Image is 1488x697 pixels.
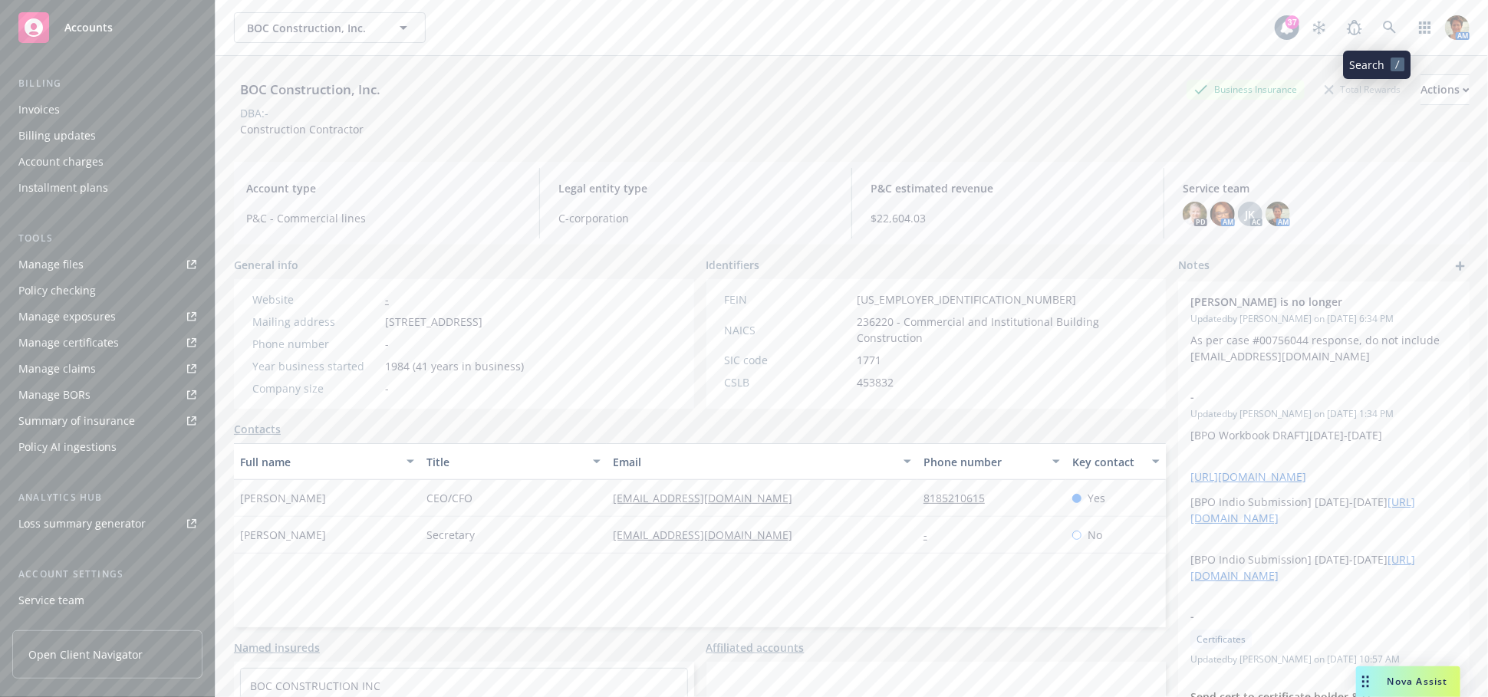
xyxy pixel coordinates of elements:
div: CSLB [725,374,851,390]
div: Manage exposures [18,304,116,329]
span: P&C estimated revenue [871,180,1145,196]
div: Manage BORs [18,383,91,407]
span: General info [234,257,298,273]
img: photo [1210,202,1235,226]
span: 453832 [858,374,894,390]
a: Summary of insurance [12,409,202,433]
a: BOC CONSTRUCTION INC [250,679,380,693]
a: Affiliated accounts [706,639,805,656]
a: 8185210615 [923,491,997,505]
div: Policy AI ingestions [18,435,117,459]
a: Billing updates [12,123,202,148]
p: [BPO Indio Submission] [DATE]-[DATE] [1190,551,1457,584]
div: BOC Construction, Inc. [234,80,387,100]
span: Certificates [1197,633,1246,646]
span: 1984 (41 years in business) [385,358,524,374]
div: [PERSON_NAME] is no longerUpdatedby [PERSON_NAME] on [DATE] 6:34 PMAs per case #00756044 response... [1178,281,1470,376]
div: Account charges [18,150,104,174]
span: Service team [1183,180,1457,196]
div: Sales relationships [18,614,116,639]
div: Manage certificates [18,330,119,355]
div: Manage claims [18,357,96,381]
span: - [1190,389,1417,405]
p: [BPO Indio Submission] [DATE]-[DATE] [1190,494,1457,526]
span: - [385,336,389,352]
span: Nova Assist [1388,675,1448,688]
span: Secretary [426,527,475,543]
span: As per case #00756044 response, do not include [EMAIL_ADDRESS][DOMAIN_NAME] [1190,333,1443,363]
a: Named insureds [234,639,320,656]
div: Summary of insurance [18,409,135,433]
a: - [385,292,389,307]
a: add [1451,257,1470,275]
a: Policy checking [12,278,202,303]
div: Website [252,291,379,307]
div: Phone number [252,336,379,352]
span: Yes [1088,490,1105,506]
a: [URL][DOMAIN_NAME] [1190,469,1306,484]
div: Title [426,454,584,470]
a: Manage certificates [12,330,202,355]
span: JK [1246,206,1256,222]
span: Legal entity type [558,180,833,196]
span: Construction Contractor [240,122,364,136]
a: Manage files [12,252,202,277]
span: Updated by [PERSON_NAME] on [DATE] 6:34 PM [1190,312,1457,326]
span: Identifiers [706,257,760,273]
a: Stop snowing [1304,12,1335,43]
a: Installment plans [12,176,202,200]
button: Nova Assist [1356,666,1460,697]
div: FEIN [725,291,851,307]
a: Loss summary generator [12,511,202,536]
div: Full name [240,454,397,470]
span: Open Client Navigator [28,646,143,662]
a: Invoices [12,97,202,122]
a: Policy AI ingestions [12,435,202,459]
span: Account type [246,180,521,196]
img: photo [1266,202,1290,226]
div: Email [613,454,894,470]
div: DBA: - [240,105,268,121]
div: Policy checking [18,278,96,303]
a: Manage claims [12,357,202,381]
div: Actions [1421,75,1470,104]
button: Full name [234,443,420,480]
span: 236220 - Commercial and Institutional Building Construction [858,314,1148,346]
a: Manage BORs [12,383,202,407]
p: [BPO Workbook DRAFT][DATE]-[DATE] [1190,427,1457,443]
span: - [385,380,389,396]
div: Analytics hub [12,490,202,505]
span: Updated by [PERSON_NAME] on [DATE] 1:34 PM [1190,407,1457,421]
a: Switch app [1410,12,1440,43]
span: [PERSON_NAME] is no longer [1190,294,1417,310]
img: photo [1183,202,1207,226]
a: Search [1374,12,1405,43]
div: Phone number [923,454,1043,470]
a: [EMAIL_ADDRESS][DOMAIN_NAME] [613,491,805,505]
div: Billing updates [18,123,96,148]
img: photo [1445,15,1470,40]
span: [STREET_ADDRESS] [385,314,482,330]
div: 37 [1286,15,1299,29]
div: Billing [12,76,202,91]
div: -Updatedby [PERSON_NAME] on [DATE] 1:34 PM[BPO Workbook DRAFT][DATE]-[DATE] [URL][DOMAIN_NAME][BP... [1178,376,1470,596]
span: 1771 [858,352,882,368]
span: No [1088,527,1102,543]
span: - [1190,608,1417,624]
button: Email [607,443,917,480]
span: Accounts [64,21,113,34]
div: SIC code [725,352,851,368]
div: Loss summary generator [18,511,146,536]
a: Report a Bug [1339,12,1370,43]
a: Sales relationships [12,614,202,639]
div: Invoices [18,97,60,122]
button: Actions [1421,74,1470,105]
a: Account charges [12,150,202,174]
div: Manage files [18,252,84,277]
span: C-corporation [558,210,833,226]
div: Installment plans [18,176,108,200]
button: Phone number [917,443,1066,480]
div: Company size [252,380,379,396]
a: Contacts [234,421,281,437]
div: Tools [12,231,202,246]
